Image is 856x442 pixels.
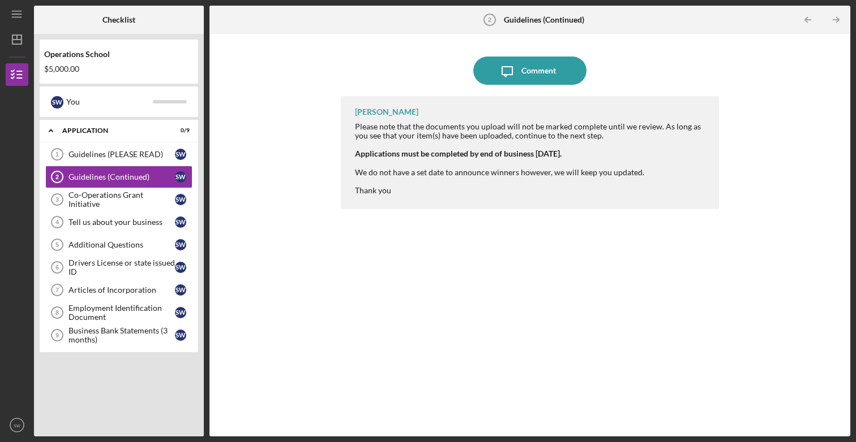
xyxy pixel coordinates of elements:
b: Checklist [102,15,135,24]
tspan: 5 [55,241,59,248]
strong: Applications must be completed by end of business [DATE]. [355,149,562,158]
tspan: 9 [55,332,59,339]
div: Guidelines (PLEASE READ) [69,150,175,159]
div: s w [175,284,186,296]
div: Guidelines (Continued) [69,172,175,181]
tspan: 7 [55,287,59,293]
a: 1Guidelines (PLEASE READ)sw [45,143,192,166]
div: s w [175,216,186,228]
div: Application [62,127,161,134]
div: s w [175,262,186,273]
div: s w [175,307,186,318]
div: Thank you [355,186,707,195]
a: 2Guidelines (Continued)sw [45,166,192,188]
text: sw [14,422,20,428]
div: Operations School [44,50,194,59]
div: Co-Operations Grant Initiative [69,190,175,209]
div: Employment Identification Document [69,304,175,322]
div: Drivers License or state issued ID [69,258,175,276]
div: Articles of Incorporation [69,285,175,294]
div: 0 / 9 [169,127,190,134]
tspan: 2 [488,16,491,23]
div: [PERSON_NAME] [355,107,418,116]
div: s w [175,239,186,250]
button: Comment [473,57,587,85]
div: s w [175,330,186,341]
div: Please note that the documents you upload will not be marked complete until we review. As long as... [355,122,707,140]
a: 7Articles of Incorporationsw [45,279,192,301]
a: 3Co-Operations Grant Initiativesw [45,188,192,211]
tspan: 3 [55,196,59,203]
div: Tell us about your business [69,218,175,227]
tspan: 4 [55,219,59,226]
tspan: 2 [55,174,59,180]
div: s w [175,149,186,160]
b: Guidelines (Continued) [504,15,584,24]
tspan: 1 [55,151,59,158]
div: Comment [521,57,556,85]
div: s w [175,171,186,183]
button: sw [6,414,28,436]
div: You [66,92,153,111]
div: s w [175,194,186,205]
tspan: 6 [55,264,59,271]
a: 5Additional Questionssw [45,233,192,256]
div: Additional Questions [69,240,175,249]
a: 4Tell us about your businesssw [45,211,192,233]
a: 6Drivers License or state issued IDsw [45,256,192,279]
div: We do not have a set date to announce winners however, we will keep you updated. [355,168,707,177]
a: 8Employment Identification Documentsw [45,301,192,324]
a: 9Business Bank Statements (3 months)sw [45,324,192,346]
tspan: 8 [55,309,59,316]
div: $5,000.00 [44,64,194,73]
div: Business Bank Statements (3 months) [69,326,175,344]
div: s w [51,96,63,109]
